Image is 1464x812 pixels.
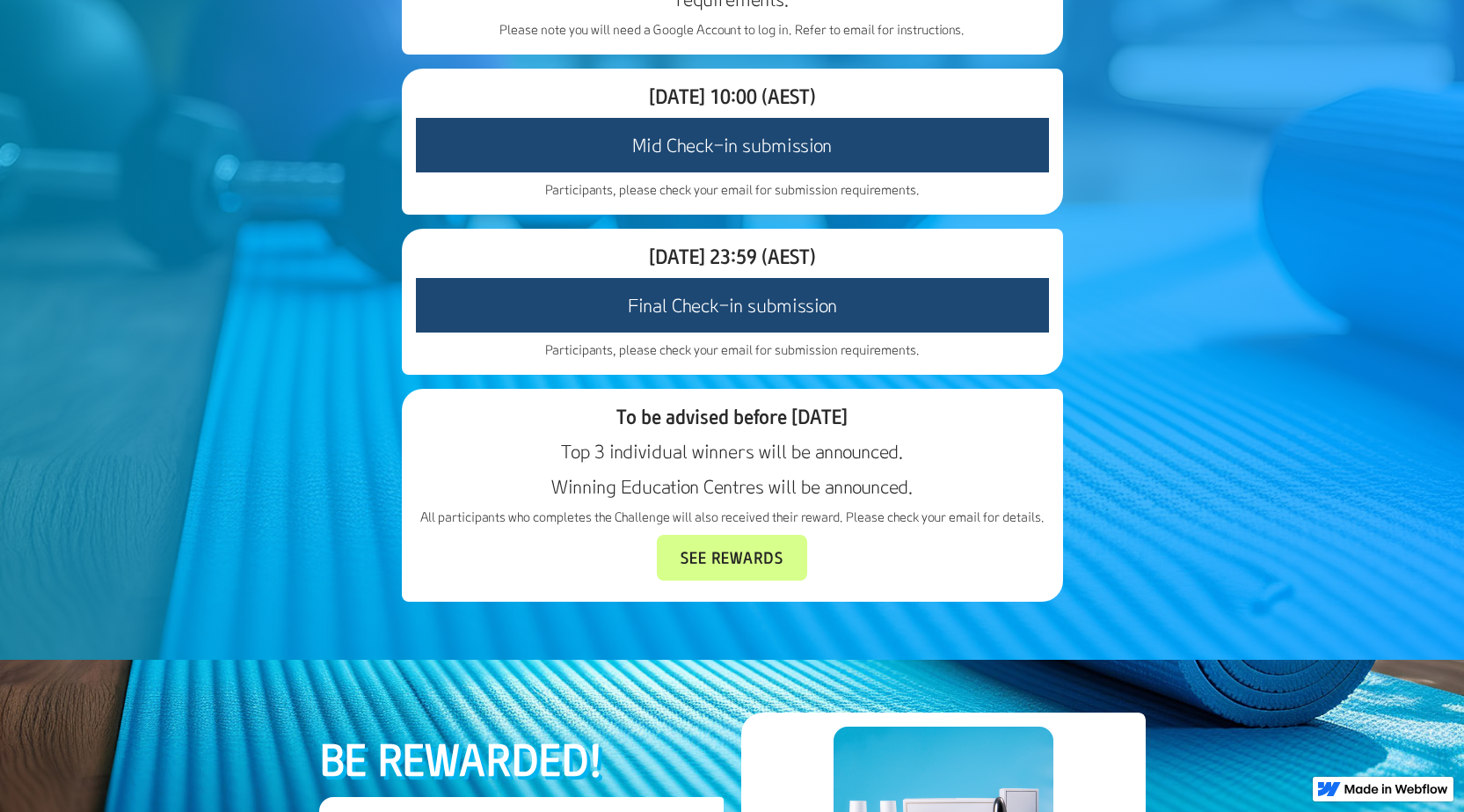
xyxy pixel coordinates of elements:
[416,278,1049,333] h3: Final Check-in submission
[319,732,367,786] span: Be
[416,438,1049,465] h3: Top 3 individual winners will be announced.
[377,732,602,786] span: REWARDED!
[616,404,848,428] span: To be advised before [DATE]
[416,473,1049,500] h3: Winning Education Centres will be announced.
[416,118,1049,172] h3: Mid Check-in submission
[416,341,1049,359] p: Participants, please check your email for submission requirements.
[649,244,816,268] span: [DATE] 23:59 (AEST)
[416,508,1049,526] p: All participants who completes the Challenge will also received their reward. Please check your e...
[416,21,1049,39] p: Please note you will need a Google Account to log in. Refer to email for instructions.
[657,535,807,581] a: See Rewards
[1344,784,1448,794] img: Made in Webflow
[649,84,816,108] span: [DATE] 10:00 (AEST)
[416,181,1049,199] p: Participants, please check your email for submission requirements.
